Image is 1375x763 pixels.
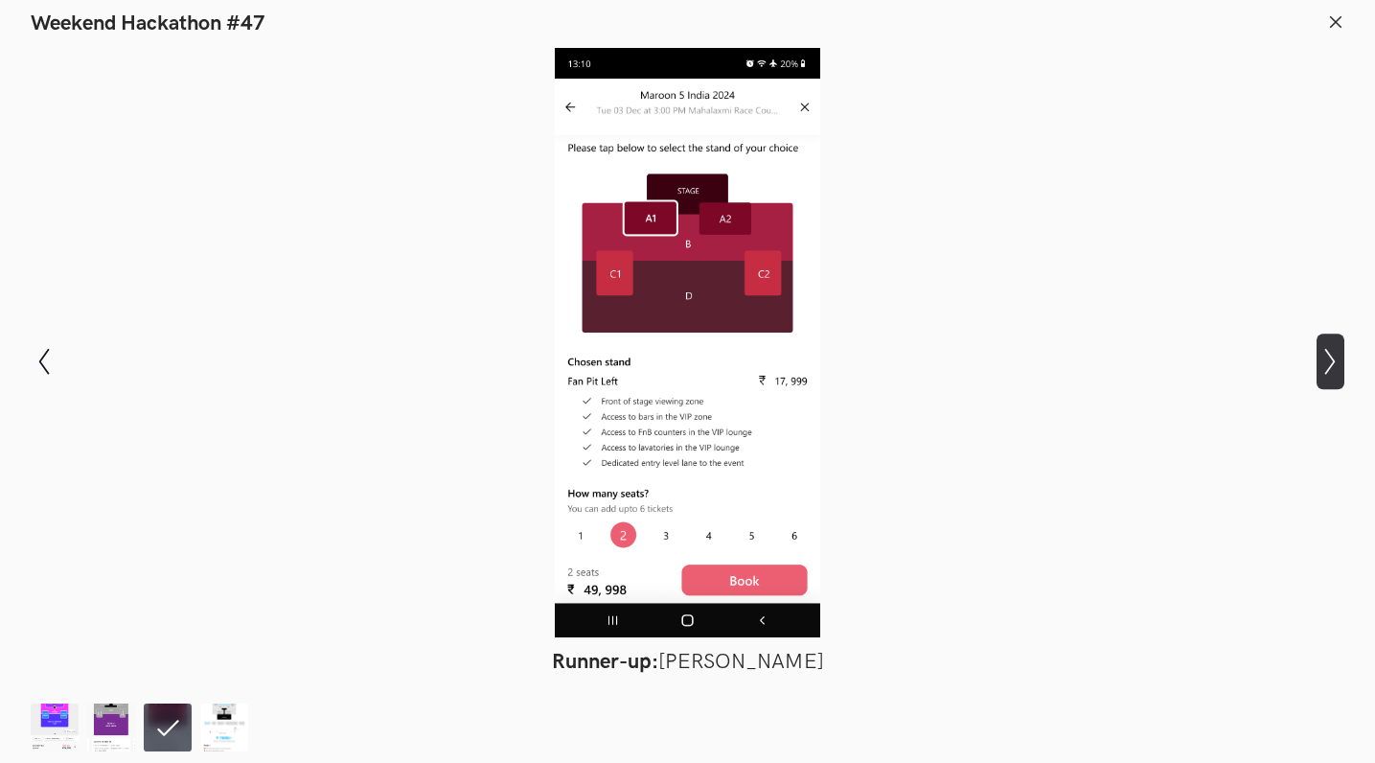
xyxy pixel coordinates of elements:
img: BookMyShow_nirmal.png [31,704,79,751]
img: BookMyShow.png [87,704,135,751]
strong: Runner-up: [552,649,658,675]
figcaption: [PERSON_NAME] [113,649,1263,675]
h1: Weekend Hackathon #47 [31,12,265,36]
img: BookMyShow.png [200,704,248,751]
